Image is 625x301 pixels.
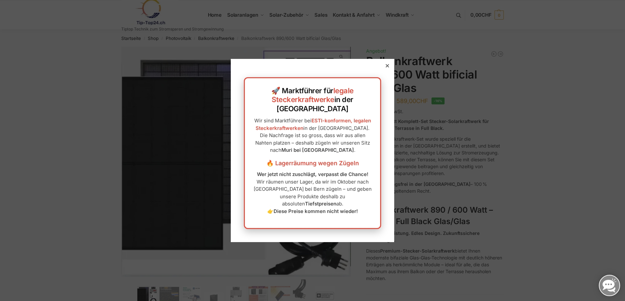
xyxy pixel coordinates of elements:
p: Wir sind Marktführer bei in der [GEOGRAPHIC_DATA]. Die Nachfrage ist so gross, dass wir aus allen... [251,117,374,154]
strong: Wer jetzt nicht zuschlägt, verpasst die Chance! [257,171,368,177]
strong: Muri bei [GEOGRAPHIC_DATA] [281,147,354,153]
a: legale Steckerkraftwerke [272,86,354,104]
h3: 🔥 Lagerräumung wegen Zügeln [251,159,374,168]
p: Wir räumen unser Lager, da wir im Oktober nach [GEOGRAPHIC_DATA] bei Bern zügeln – und geben unse... [251,171,374,215]
h2: 🚀 Marktführer für in der [GEOGRAPHIC_DATA] [251,86,374,114]
a: ESTI-konformen, legalen Steckerkraftwerken [256,117,371,131]
strong: Diese Preise kommen nicht wieder! [274,208,358,214]
strong: Tiefstpreisen [305,201,336,207]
